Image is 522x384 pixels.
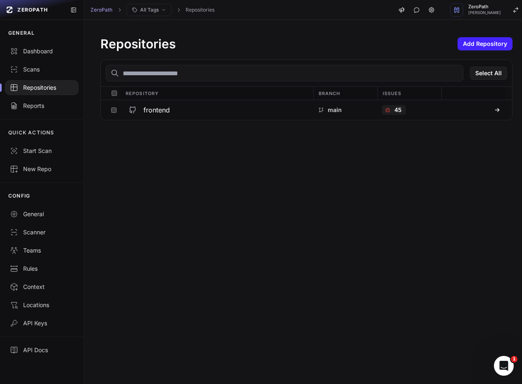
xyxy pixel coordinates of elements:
[120,100,313,120] button: frontend
[143,105,170,115] h3: frontend
[377,87,441,100] div: Issues
[91,7,112,13] a: ZeroPath
[186,7,215,13] a: Repositories
[313,87,377,100] div: Branch
[101,100,512,120] div: frontend main 45
[126,4,172,16] button: All Tags
[10,228,74,236] div: Scanner
[10,65,74,74] div: Scans
[3,3,64,17] a: ZEROPATH
[511,356,517,363] span: 1
[176,7,181,13] svg: chevron right,
[10,165,74,173] div: New Repo
[140,7,159,13] span: All Tags
[91,4,215,16] nav: breadcrumb
[468,11,501,15] span: [PERSON_NAME]
[10,83,74,92] div: Repositories
[117,7,122,13] svg: chevron right,
[468,5,501,9] span: ZeroPath
[328,106,342,114] p: main
[8,30,35,36] p: GENERAL
[458,37,512,50] button: Add Repository
[10,102,74,110] div: Reports
[8,129,55,136] p: QUICK ACTIONS
[10,246,74,255] div: Teams
[10,210,74,218] div: General
[8,193,30,199] p: CONFIG
[10,283,74,291] div: Context
[394,106,402,114] p: 45
[10,147,74,155] div: Start Scan
[121,87,313,100] div: Repository
[470,67,507,80] button: Select All
[10,301,74,309] div: Locations
[10,265,74,273] div: Rules
[10,47,74,55] div: Dashboard
[494,356,514,376] iframe: Intercom live chat
[10,319,74,327] div: API Keys
[17,7,48,13] span: ZEROPATH
[100,36,176,51] h1: Repositories
[10,346,74,354] div: API Docs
